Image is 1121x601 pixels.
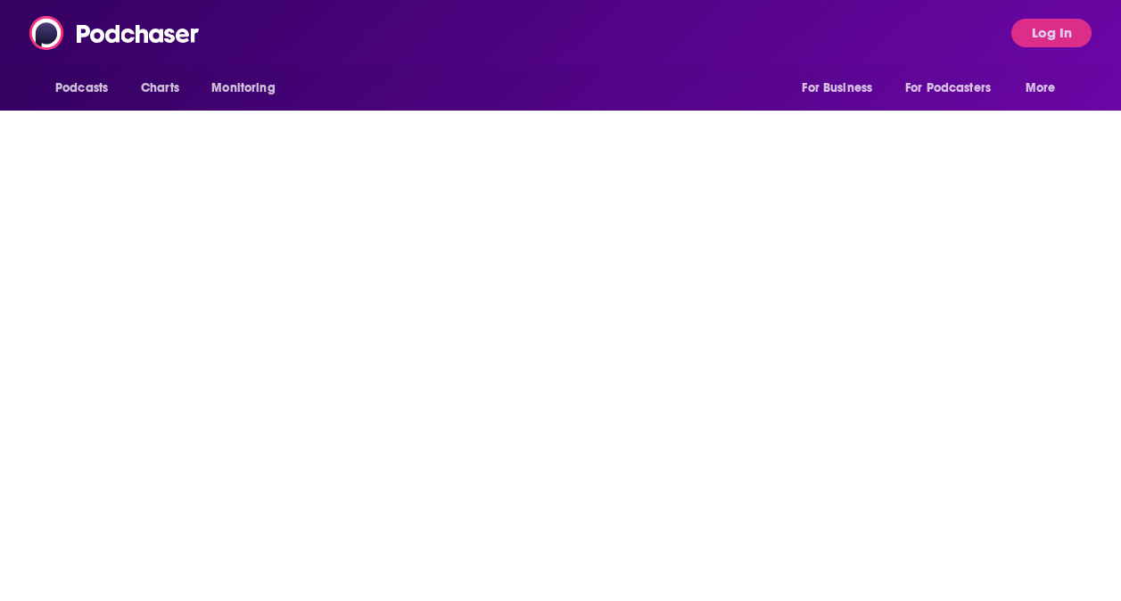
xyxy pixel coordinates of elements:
[29,16,201,50] img: Podchaser - Follow, Share and Rate Podcasts
[1026,76,1056,101] span: More
[894,71,1017,105] button: open menu
[129,71,190,105] a: Charts
[43,71,131,105] button: open menu
[802,76,872,101] span: For Business
[905,76,991,101] span: For Podcasters
[55,76,108,101] span: Podcasts
[199,71,298,105] button: open menu
[789,71,894,105] button: open menu
[141,76,179,101] span: Charts
[1011,19,1092,47] button: Log In
[211,76,275,101] span: Monitoring
[1013,71,1078,105] button: open menu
